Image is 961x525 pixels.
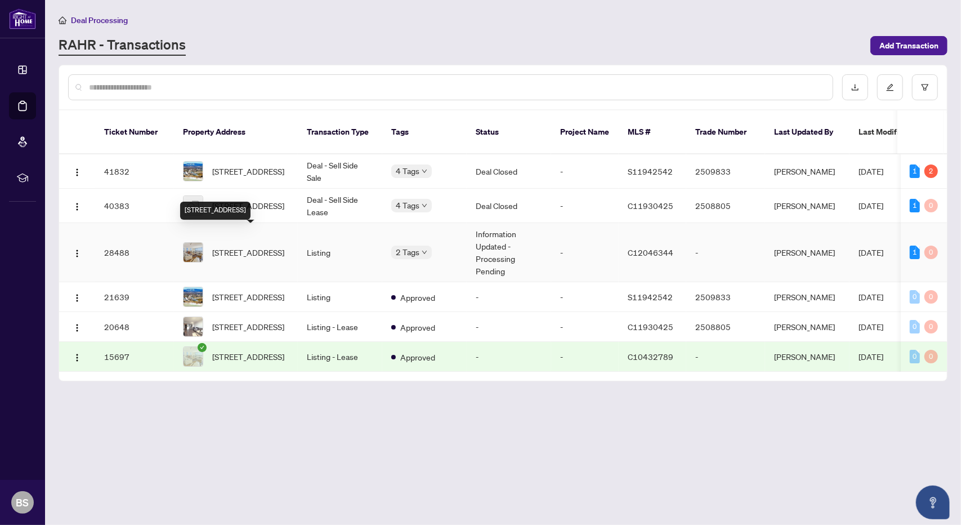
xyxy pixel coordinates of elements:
[628,166,673,176] span: S11942542
[765,282,850,312] td: [PERSON_NAME]
[877,74,903,100] button: edit
[859,201,883,211] span: [DATE]
[551,154,619,189] td: -
[686,110,765,154] th: Trade Number
[628,322,673,332] span: C11930425
[95,110,174,154] th: Ticket Number
[619,110,686,154] th: MLS #
[68,288,86,306] button: Logo
[910,199,920,212] div: 1
[396,164,419,177] span: 4 Tags
[212,165,284,177] span: [STREET_ADDRESS]
[551,312,619,342] td: -
[765,110,850,154] th: Last Updated By
[95,312,174,342] td: 20648
[382,110,467,154] th: Tags
[71,15,128,25] span: Deal Processing
[73,353,82,362] img: Logo
[686,312,765,342] td: 2508805
[859,352,883,362] span: [DATE]
[68,318,86,336] button: Logo
[212,350,284,363] span: [STREET_ADDRESS]
[467,154,551,189] td: Deal Closed
[68,162,86,180] button: Logo
[765,154,850,189] td: [PERSON_NAME]
[184,317,203,336] img: thumbnail-img
[851,83,859,91] span: download
[910,350,920,363] div: 0
[628,201,673,211] span: C11930425
[886,83,894,91] span: edit
[765,223,850,282] td: [PERSON_NAME]
[422,168,427,174] span: down
[924,246,938,259] div: 0
[686,189,765,223] td: 2508805
[859,322,883,332] span: [DATE]
[859,247,883,257] span: [DATE]
[910,246,920,259] div: 1
[910,290,920,304] div: 0
[95,342,174,372] td: 15697
[68,348,86,366] button: Logo
[95,154,174,189] td: 41832
[859,292,883,302] span: [DATE]
[184,196,203,215] img: thumbnail-img
[184,287,203,306] img: thumbnail-img
[765,312,850,342] td: [PERSON_NAME]
[174,110,298,154] th: Property Address
[298,223,382,282] td: Listing
[73,168,82,177] img: Logo
[870,36,947,55] button: Add Transaction
[467,110,551,154] th: Status
[298,342,382,372] td: Listing - Lease
[686,282,765,312] td: 2509833
[628,247,673,257] span: C12046344
[400,291,435,304] span: Approved
[73,249,82,258] img: Logo
[298,154,382,189] td: Deal - Sell Side Sale
[628,352,673,362] span: C10432789
[628,292,673,302] span: S11942542
[921,83,929,91] span: filter
[467,189,551,223] td: Deal Closed
[879,37,938,55] span: Add Transaction
[212,291,284,303] span: [STREET_ADDRESS]
[910,164,920,178] div: 1
[298,110,382,154] th: Transaction Type
[184,347,203,366] img: thumbnail-img
[912,74,938,100] button: filter
[686,223,765,282] td: -
[212,246,284,259] span: [STREET_ADDRESS]
[212,199,284,212] span: [STREET_ADDRESS]
[551,282,619,312] td: -
[686,154,765,189] td: 2509833
[180,202,251,220] div: [STREET_ADDRESS]
[924,290,938,304] div: 0
[765,342,850,372] td: [PERSON_NAME]
[924,199,938,212] div: 0
[298,189,382,223] td: Deal - Sell Side Lease
[184,162,203,181] img: thumbnail-img
[9,8,36,29] img: logo
[765,189,850,223] td: [PERSON_NAME]
[551,189,619,223] td: -
[396,246,419,259] span: 2 Tags
[73,323,82,332] img: Logo
[551,110,619,154] th: Project Name
[551,342,619,372] td: -
[859,126,927,138] span: Last Modified Date
[551,223,619,282] td: -
[422,203,427,208] span: down
[467,312,551,342] td: -
[467,223,551,282] td: Information Updated - Processing Pending
[850,110,951,154] th: Last Modified Date
[422,250,427,255] span: down
[59,35,186,56] a: RAHR - Transactions
[184,243,203,262] img: thumbnail-img
[400,321,435,333] span: Approved
[924,320,938,333] div: 0
[95,189,174,223] td: 40383
[68,197,86,215] button: Logo
[68,243,86,261] button: Logo
[298,282,382,312] td: Listing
